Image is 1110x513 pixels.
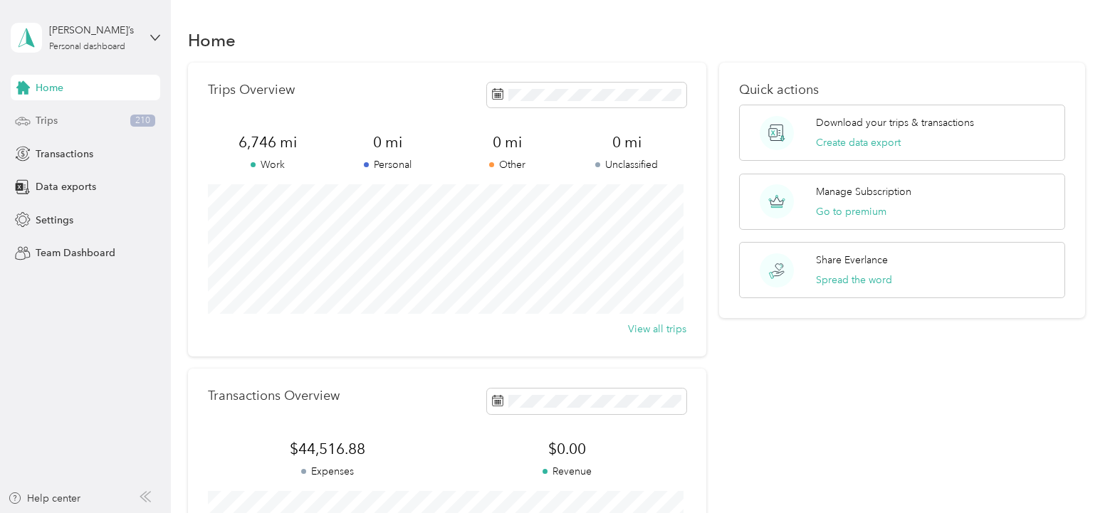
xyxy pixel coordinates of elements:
[49,43,125,51] div: Personal dashboard
[447,439,686,459] span: $0.00
[816,204,886,219] button: Go to premium
[816,253,888,268] p: Share Everlance
[816,135,901,150] button: Create data export
[49,23,138,38] div: [PERSON_NAME]’s
[447,464,686,479] p: Revenue
[36,179,96,194] span: Data exports
[816,273,892,287] button: Spread the word
[739,83,1066,97] p: Quick actions
[447,157,567,172] p: Other
[36,245,115,260] span: Team Dashboard
[208,83,295,97] p: Trips Overview
[567,157,686,172] p: Unclassified
[208,388,340,403] p: Transactions Overview
[628,322,686,337] button: View all trips
[130,115,155,127] span: 210
[328,132,447,152] span: 0 mi
[36,80,63,95] span: Home
[36,147,93,162] span: Transactions
[1030,433,1110,513] iframe: Everlance-gr Chat Button Frame
[816,184,911,199] p: Manage Subscription
[208,464,447,479] p: Expenses
[328,157,447,172] p: Personal
[188,33,236,48] h1: Home
[208,439,447,459] span: $44,516.88
[36,113,58,128] span: Trips
[36,213,73,228] span: Settings
[567,132,686,152] span: 0 mi
[208,132,328,152] span: 6,746 mi
[208,157,328,172] p: Work
[447,132,567,152] span: 0 mi
[816,115,974,130] p: Download your trips & transactions
[8,491,80,506] button: Help center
